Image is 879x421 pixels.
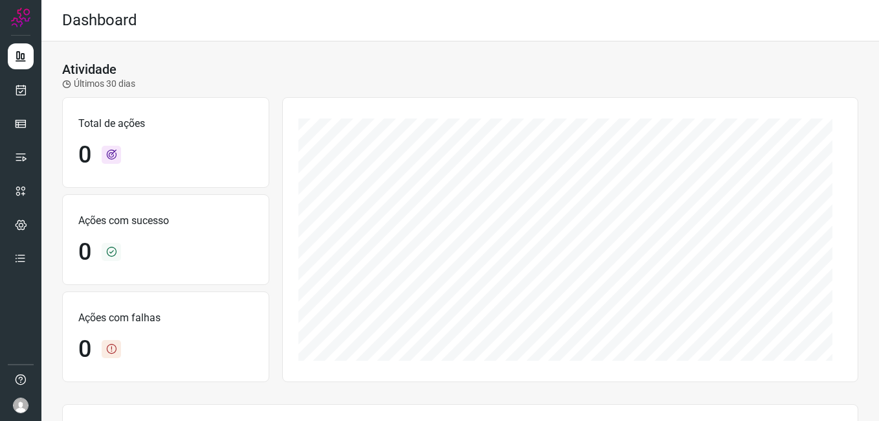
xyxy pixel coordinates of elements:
p: Ações com falhas [78,310,253,326]
img: avatar-user-boy.jpg [13,398,28,413]
p: Últimos 30 dias [62,77,135,91]
h1: 0 [78,141,91,169]
img: Logo [11,8,30,27]
p: Total de ações [78,116,253,131]
p: Ações com sucesso [78,213,253,229]
h2: Dashboard [62,11,137,30]
h3: Atividade [62,62,117,77]
h1: 0 [78,336,91,363]
h1: 0 [78,238,91,266]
